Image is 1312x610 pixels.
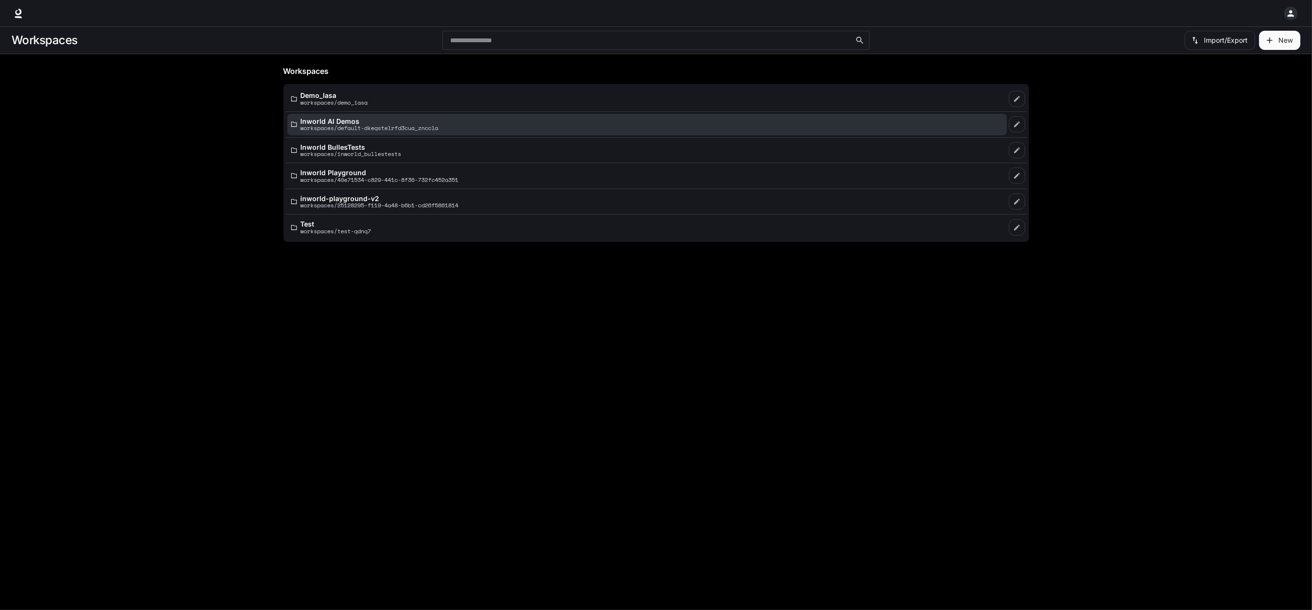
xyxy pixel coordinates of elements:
[287,165,1007,187] a: Inworld Playgroundworkspaces/40e71534-c829-441c-8f36-732fc452a351
[283,66,1029,76] h5: Workspaces
[12,31,78,50] h1: Workspaces
[301,228,371,234] p: workspaces/test-qdnq7
[301,177,459,183] p: workspaces/40e71534-c829-441c-8f36-732fc452a351
[287,88,1007,109] a: Demo_Iasaworkspaces/demo_iasa
[301,144,402,151] p: Inworld BullesTests
[301,195,459,202] p: inworld-playground-v2
[1009,116,1025,132] a: Edit workspace
[1185,31,1255,50] button: Import/Export
[301,169,459,176] p: Inworld Playground
[301,125,439,131] p: workspaces/default-dkeqstelrfd3cua_znccla
[301,151,402,157] p: workspaces/inworld_bullestests
[301,92,368,99] p: Demo_Iasa
[1009,142,1025,158] a: Edit workspace
[301,118,439,125] p: Inworld AI Demos
[287,140,1007,161] a: Inworld BullesTestsworkspaces/inworld_bullestests
[301,220,371,227] p: Test
[287,114,1007,135] a: Inworld AI Demosworkspaces/default-dkeqstelrfd3cua_znccla
[1009,219,1025,236] a: Edit workspace
[1009,193,1025,210] a: Edit workspace
[287,216,1007,238] a: Testworkspaces/test-qdnq7
[287,191,1007,213] a: inworld-playground-v2workspaces/25128295-f119-4a48-b6b1-cd26f5861814
[301,99,368,106] p: workspaces/demo_iasa
[1259,31,1300,50] button: Create workspace
[1009,91,1025,107] a: Edit workspace
[1009,167,1025,184] a: Edit workspace
[301,202,459,208] p: workspaces/25128295-f119-4a48-b6b1-cd26f5861814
